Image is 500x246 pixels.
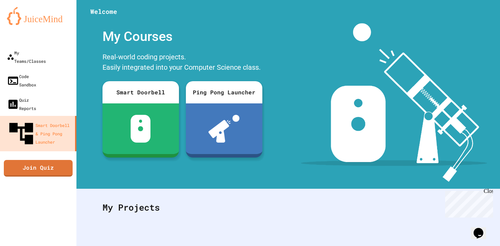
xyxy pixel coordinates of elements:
[3,3,48,44] div: Chat with us now!Close
[7,96,36,112] div: Quiz Reports
[208,115,239,143] img: ppl-with-ball.png
[103,81,179,103] div: Smart Doorbell
[131,115,150,143] img: sdb-white.svg
[99,23,266,50] div: My Courses
[7,7,69,25] img: logo-orange.svg
[96,194,481,221] div: My Projects
[4,160,73,177] a: Join Quiz
[7,49,46,65] div: My Teams/Classes
[99,50,266,76] div: Real-world coding projects. Easily integrated into your Computer Science class.
[186,81,262,103] div: Ping Pong Launcher
[442,188,493,218] iframe: chat widget
[7,119,72,148] div: Smart Doorbell & Ping Pong Launcher
[7,72,36,89] div: Code Sandbox
[471,218,493,239] iframe: chat widget
[301,23,487,182] img: banner-image-my-projects.png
